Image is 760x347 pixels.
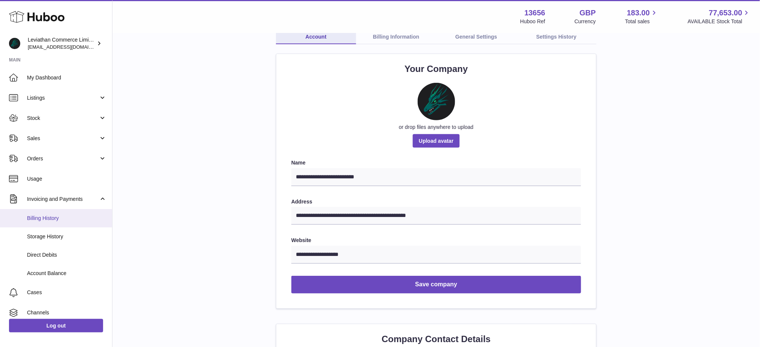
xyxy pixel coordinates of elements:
[520,18,546,25] div: Huboo Ref
[291,333,581,345] h2: Company Contact Details
[709,8,742,18] span: 77,653.00
[436,30,517,44] a: General Settings
[688,8,751,25] a: 77,653.00 AVAILABLE Stock Total
[27,175,106,182] span: Usage
[27,289,106,296] span: Cases
[27,155,99,162] span: Orders
[291,159,581,166] label: Name
[625,8,658,25] a: 183.00 Total sales
[525,8,546,18] strong: 13656
[413,134,460,148] span: Upload avatar
[27,115,99,122] span: Stock
[27,196,99,203] span: Invoicing and Payments
[27,233,106,240] span: Storage History
[9,38,20,49] img: support@pawwise.co
[291,237,581,244] label: Website
[276,30,356,44] a: Account
[27,135,99,142] span: Sales
[27,251,106,259] span: Direct Debits
[627,8,650,18] span: 183.00
[516,30,597,44] a: Settings History
[28,44,110,50] span: [EMAIL_ADDRESS][DOMAIN_NAME]
[291,276,581,293] button: Save company
[291,198,581,205] label: Address
[27,309,106,316] span: Channels
[27,94,99,102] span: Listings
[28,36,95,51] div: Leviathan Commerce Limited
[625,18,658,25] span: Total sales
[418,83,455,120] img: Facebook-Profile-Image.jpg
[27,215,106,222] span: Billing History
[27,74,106,81] span: My Dashboard
[688,18,751,25] span: AVAILABLE Stock Total
[291,124,581,131] div: or drop files anywhere to upload
[575,18,596,25] div: Currency
[27,270,106,277] span: Account Balance
[9,319,103,332] a: Log out
[356,30,436,44] a: Billing Information
[291,63,581,75] h2: Your Company
[580,8,596,18] strong: GBP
